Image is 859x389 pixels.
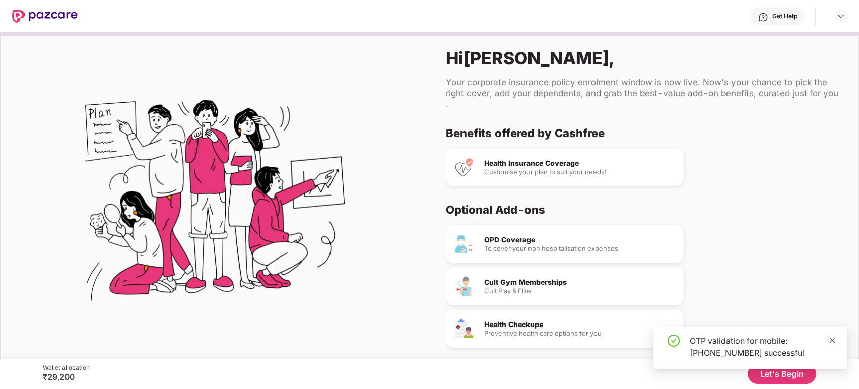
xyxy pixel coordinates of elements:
img: Health Checkups [454,318,474,339]
span: close [829,337,836,344]
div: Wallet allocation [43,364,90,372]
div: Health Checkups [484,321,676,328]
img: Flex Benefits Illustration [85,74,345,334]
div: To cover your non hospitalisation expenses [484,245,676,252]
div: OTP validation for mobile: [PHONE_NUMBER] successful [690,335,835,359]
img: Cult Gym Memberships [454,276,474,296]
div: Health Insurance Coverage [484,160,676,167]
div: Hi [PERSON_NAME] , [446,48,843,69]
div: Cult Play & Elite [484,288,676,294]
div: Get Help [772,12,797,20]
div: OPD Coverage [484,236,676,243]
div: Preventive health care options for you [484,330,676,337]
img: svg+xml;base64,PHN2ZyBpZD0iRHJvcGRvd24tMzJ4MzIiIHhtbG5zPSJodHRwOi8vd3d3LnczLm9yZy8yMDAwL3N2ZyIgd2... [837,12,845,20]
div: Optional Add-ons [446,203,835,217]
img: Health Insurance Coverage [454,157,474,177]
span: check-circle [668,335,680,347]
img: OPD Coverage [454,234,474,254]
img: New Pazcare Logo [12,10,78,23]
div: ₹29,200 [43,372,90,382]
div: Customise your plan to suit your needs! [484,169,676,175]
div: Cult Gym Memberships [484,279,676,286]
div: Your corporate insurance policy enrolment window is now live. Now's your chance to pick the right... [446,77,843,110]
img: svg+xml;base64,PHN2ZyBpZD0iSGVscC0zMngzMiIgeG1sbnM9Imh0dHA6Ly93d3cudzMub3JnLzIwMDAvc3ZnIiB3aWR0aD... [758,12,768,22]
div: Benefits offered by Cashfree [446,126,835,140]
